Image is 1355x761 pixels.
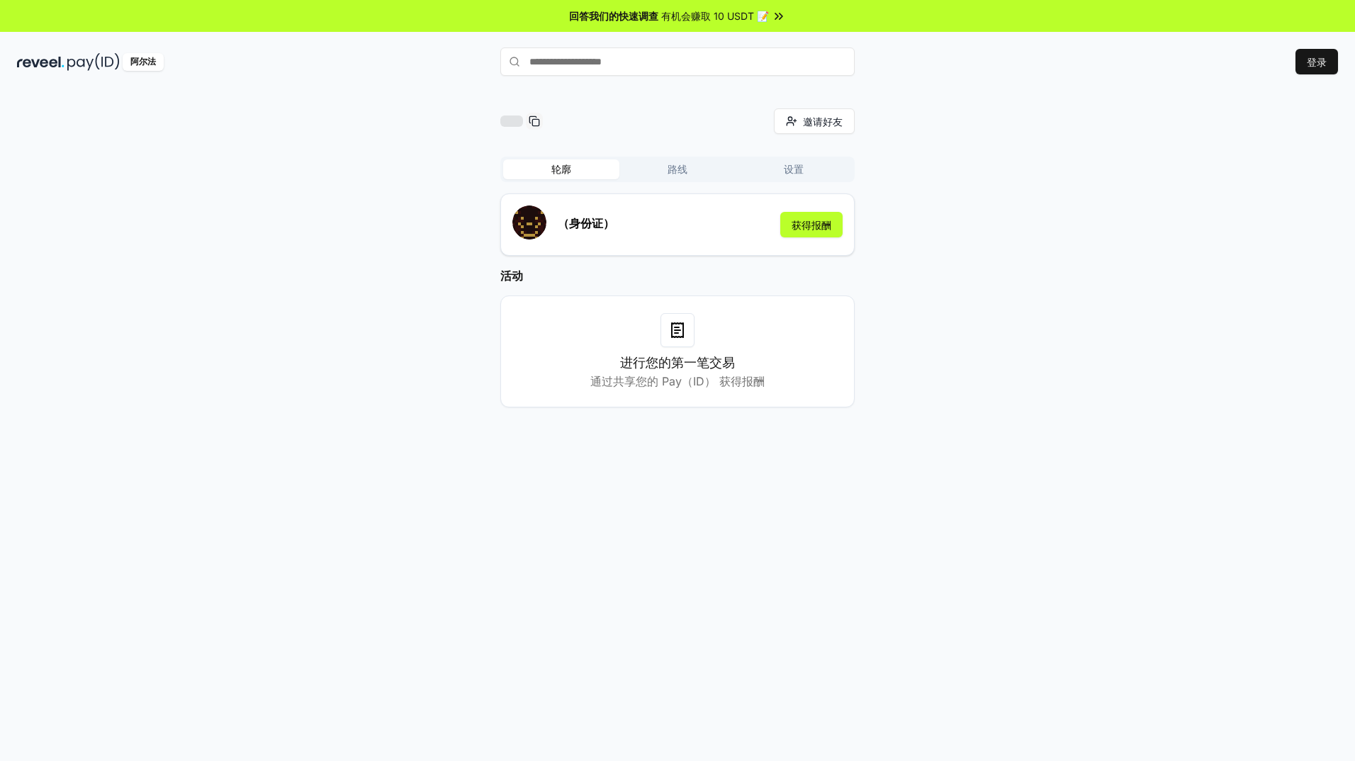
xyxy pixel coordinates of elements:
[774,108,855,134] button: 邀请好友
[803,114,843,129] span: 邀请好友
[661,9,769,23] span: 有机会赚取 10 USDT 📝
[503,159,619,179] button: 轮廓
[736,159,852,179] button: 设置
[1295,49,1338,74] button: 登录
[123,53,164,71] div: 阿尔法
[619,159,736,179] button: 路线
[569,9,658,23] span: 回答我们的快速调查
[620,353,735,373] h3: 进行您的第一笔交易
[558,215,614,232] p: （身份证）
[67,53,120,71] img: pay_id
[590,373,765,390] p: 通过共享您的 Pay（ID） 获得报酬
[17,53,64,71] img: reveel_dark
[500,267,855,284] h2: 活动
[780,212,843,237] button: 获得报酬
